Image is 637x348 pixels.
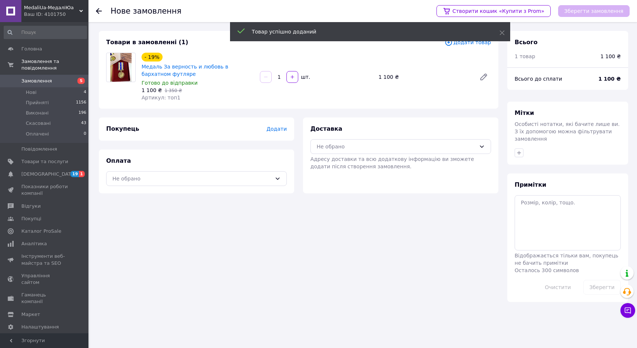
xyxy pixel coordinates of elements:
[267,126,287,132] span: Додати
[26,120,51,127] span: Скасовані
[598,75,621,82] span: 1 100 ₴
[21,273,68,286] span: Управління сайтом
[310,125,342,132] span: Доставка
[620,303,635,318] button: Чат з покупцем
[76,99,86,106] span: 1156
[515,267,579,273] span: Осталось 300 символов
[110,53,132,82] img: Медаль За верность и любовь в бархатном футляре
[112,175,272,183] div: Не обрано
[21,311,40,318] span: Маркет
[24,11,88,18] div: Ваш ID: 4101750
[21,240,47,247] span: Аналітика
[317,143,476,151] div: Не обрано
[21,183,68,197] span: Показники роботи компанії
[515,253,618,266] span: Відображається тільки вам, покупець не бачить примітки
[96,7,102,15] div: Повернутися назад
[21,58,88,71] span: Замовлення та повідомлення
[84,131,86,137] span: 0
[515,53,535,59] span: 1 товар
[106,39,188,46] span: Товари в замовленні (1)
[436,5,551,17] a: Створити кошик «Купити з Prom»
[111,7,181,15] div: Нове замовлення
[106,125,139,132] span: Покупець
[21,203,41,210] span: Відгуки
[21,228,61,235] span: Каталог ProSale
[21,324,59,330] span: Налаштування
[21,158,68,165] span: Товари та послуги
[21,253,68,266] span: Інструменти веб-майстра та SEO
[142,95,180,101] span: Артикул: топ1
[70,171,79,177] span: 19
[106,157,131,164] span: Оплата
[376,72,473,82] div: 1 100 ₴
[21,78,52,84] span: Замовлення
[81,120,86,127] span: 43
[21,46,42,52] span: Головна
[26,89,36,96] span: Нові
[21,292,68,305] span: Гаманець компанії
[515,39,537,46] span: Всього
[142,64,228,77] a: Медаль За верность и любовь в бархатном футляре
[310,156,474,169] span: Адресу доставки та всю додаткову інформацію ви зможете додати після створення замовлення.
[164,88,182,93] span: 1 350 ₴
[21,171,76,177] span: [DEMOGRAPHIC_DATA]
[142,53,163,61] div: - 19%
[4,26,87,39] input: Пошук
[24,4,79,11] span: MedaliUa-МедаліЮа
[515,109,534,116] span: Мітки
[77,78,85,84] span: 5
[515,121,620,142] span: Особисті нотатки, які бачите лише ви. З їх допомогою можна фільтрувати замовлення
[21,215,41,222] span: Покупці
[252,28,481,35] div: Товар успішно доданий
[515,181,546,188] span: Примітки
[476,70,491,84] a: Редагувати
[601,53,621,60] span: 1 100 ₴
[515,75,598,82] div: Всього до сплати
[142,87,162,93] span: 1 100 ₴
[26,110,49,116] span: Виконані
[142,80,198,86] span: Готово до відправки
[299,73,311,81] div: шт.
[79,110,86,116] span: 196
[84,89,86,96] span: 4
[21,146,57,152] span: Повідомлення
[79,171,85,177] span: 1
[26,131,49,137] span: Оплачені
[26,99,49,106] span: Прийняті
